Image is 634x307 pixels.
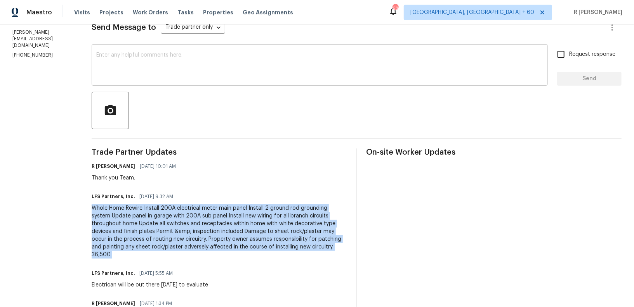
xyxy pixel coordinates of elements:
[569,50,615,59] span: Request response
[12,52,73,59] p: [PHONE_NUMBER]
[92,162,135,170] h6: R [PERSON_NAME]
[74,9,90,16] span: Visits
[92,281,208,289] div: Electrican will be out there [DATE] to evaluate
[410,9,534,16] span: [GEOGRAPHIC_DATA], [GEOGRAPHIC_DATA] + 60
[367,148,622,156] span: On-site Worker Updates
[203,9,233,16] span: Properties
[92,148,347,156] span: Trade Partner Updates
[92,24,156,31] span: Send Message to
[161,21,225,34] div: Trade partner only
[140,162,176,170] span: [DATE] 10:01 AM
[12,29,73,49] p: [PERSON_NAME][EMAIL_ADDRESS][DOMAIN_NAME]
[393,5,398,12] div: 625
[92,204,347,259] div: Whole Home Rewire Install 200A electrical meter main panel Install 2 ground rod grounding system ...
[92,174,181,182] div: Thank you Team.
[139,269,173,277] span: [DATE] 5:55 AM
[26,9,52,16] span: Maestro
[92,193,135,200] h6: LFS Partners, Inc.
[139,193,173,200] span: [DATE] 9:32 AM
[243,9,293,16] span: Geo Assignments
[92,269,135,277] h6: LFS Partners, Inc.
[99,9,123,16] span: Projects
[133,9,168,16] span: Work Orders
[571,9,622,16] span: R [PERSON_NAME]
[177,10,194,15] span: Tasks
